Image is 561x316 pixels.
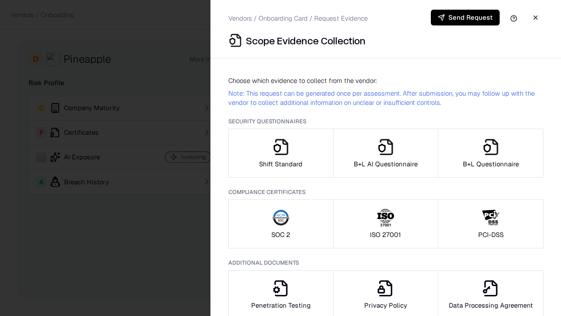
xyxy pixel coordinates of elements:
p: Data Processing Agreement [449,301,533,310]
button: SOC 2 [228,199,334,248]
p: Scope Evidence Collection [246,33,366,47]
p: Penetration Testing [251,301,311,310]
button: B+L Questionnaire [438,129,543,178]
p: Compliance Certificates [228,188,543,196]
p: Shift Standard [259,159,302,169]
p: Security Questionnaires [228,118,543,125]
button: PCI-DSS [438,199,543,248]
p: Note: This request can be generated once per assessment. After submission, you may follow up with... [228,89,543,107]
button: Shift Standard [228,129,334,178]
p: B+L AI Questionnaire [354,159,418,169]
button: B+L AI Questionnaire [333,129,439,178]
button: Send Request [431,10,500,25]
p: PCI-DSS [478,230,504,239]
p: Choose which evidence to collect from the vendor: [228,76,543,85]
p: Privacy Policy [364,301,407,310]
p: Additional Documents [228,259,543,266]
p: Vendors / Onboarding Card / Request Evidence [228,14,368,23]
p: B+L Questionnaire [463,159,519,169]
p: SOC 2 [271,230,290,239]
p: ISO 27001 [370,230,401,239]
button: ISO 27001 [333,199,439,248]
